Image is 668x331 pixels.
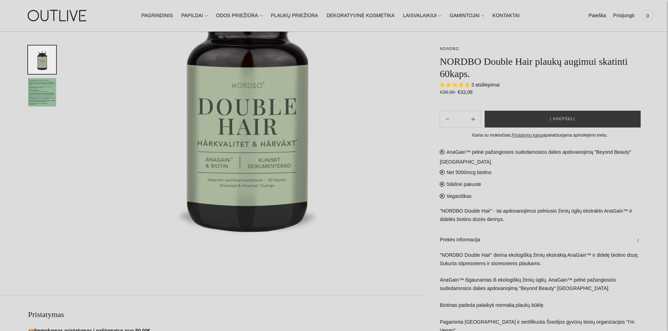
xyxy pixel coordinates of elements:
[550,116,575,123] span: Į krepšelį
[512,133,543,138] a: Pristatymo kaina
[440,47,459,51] a: NORDBO
[440,89,456,95] s: €38,90
[643,11,653,21] span: 0
[403,8,441,23] a: LAISVALAIKIUI
[28,46,56,74] button: Translation missing: en.general.accessibility.image_thumbail
[471,82,500,88] span: 3 atsiliepimai
[466,111,481,127] button: Subtract product quantity
[588,8,606,23] a: Paieška
[450,8,484,23] a: GAMINTOJAI
[493,8,520,23] a: KONTAKTAI
[141,8,173,23] a: PAGRINDINIS
[271,8,318,23] a: PLAUKŲ PRIEŽIŪRA
[458,89,473,95] span: €33,06
[455,114,465,124] input: Product quantity
[28,78,56,106] button: Translation missing: en.general.accessibility.image_thumbail
[440,229,640,251] a: Prekės informacija
[440,132,640,139] div: Kaina su mokesčiais. apskaičiuojama apmokėjimo metu.
[440,111,455,127] button: Add product quantity
[440,55,640,80] h1: NORDBO Double Hair plaukų augimui skatinti 60kaps.
[613,8,634,23] a: Prisijungti
[14,4,102,28] img: OUTLIVE
[440,207,640,224] p: "NORDBO Double Hair" - tai apdovanojimus pelniusio žirnių ūglių ekstrakto AnaGain™ ir didelės bio...
[326,8,394,23] a: DEKORATYVINĖ KOSMETIKA
[216,8,263,23] a: ODOS PRIEŽIŪRA
[485,111,641,127] button: Į krepšelį
[641,8,654,23] a: 0
[28,309,426,320] h2: Pristatymas
[440,82,471,88] span: 5.00 stars
[181,8,208,23] a: PAPILDAI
